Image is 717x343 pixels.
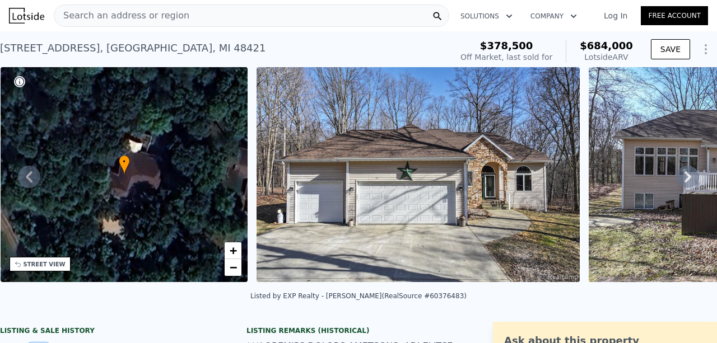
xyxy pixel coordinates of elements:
img: Sale: 144250899 Parcel: 44354989 [257,67,580,282]
div: Listed by EXP Realty - [PERSON_NAME] (RealSource #60376483) [250,292,467,300]
a: Zoom in [225,242,241,259]
div: STREET VIEW [24,260,66,269]
span: • [119,157,130,167]
button: Show Options [695,38,717,60]
span: − [230,260,237,274]
button: SAVE [651,39,690,59]
a: Log In [590,10,641,21]
span: Search an address or region [54,9,189,22]
span: + [230,243,237,257]
span: $378,500 [480,40,533,51]
a: Free Account [641,6,708,25]
button: Company [522,6,586,26]
img: Lotside [9,8,44,24]
a: Zoom out [225,259,241,276]
button: Solutions [451,6,522,26]
div: Listing Remarks (Historical) [246,326,471,335]
div: Lotside ARV [580,51,633,63]
span: $684,000 [580,40,633,51]
div: • [119,155,130,175]
div: Off Market, last sold for [460,51,552,63]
